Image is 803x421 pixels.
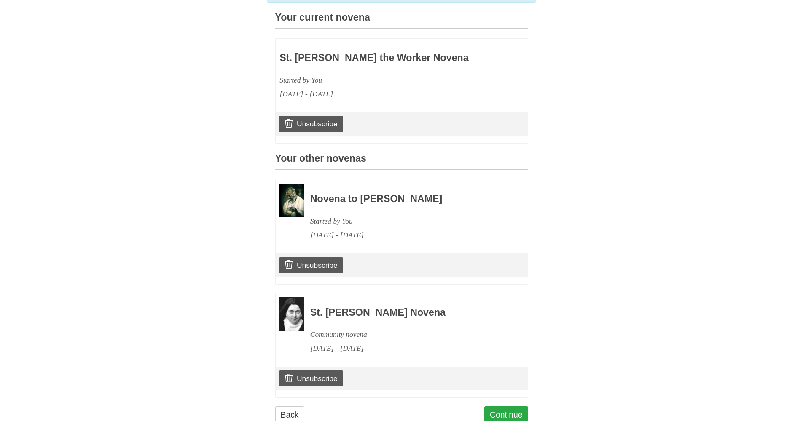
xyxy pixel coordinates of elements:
a: Unsubscribe [279,116,343,132]
a: Unsubscribe [279,370,343,386]
img: Novena image [279,184,304,217]
img: Novena image [279,297,304,331]
h3: Your current novena [275,12,528,29]
div: [DATE] - [DATE] [310,228,505,242]
h3: St. [PERSON_NAME] the Worker Novena [279,53,474,64]
h3: Your other novenas [275,153,528,170]
div: [DATE] - [DATE] [279,87,474,101]
div: [DATE] - [DATE] [310,341,505,355]
div: Started by You [279,73,474,87]
div: Community novena [310,328,505,341]
a: Unsubscribe [279,257,343,273]
h3: St. [PERSON_NAME] Novena [310,307,505,318]
h3: Novena to [PERSON_NAME] [310,194,505,205]
div: Started by You [310,214,505,228]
